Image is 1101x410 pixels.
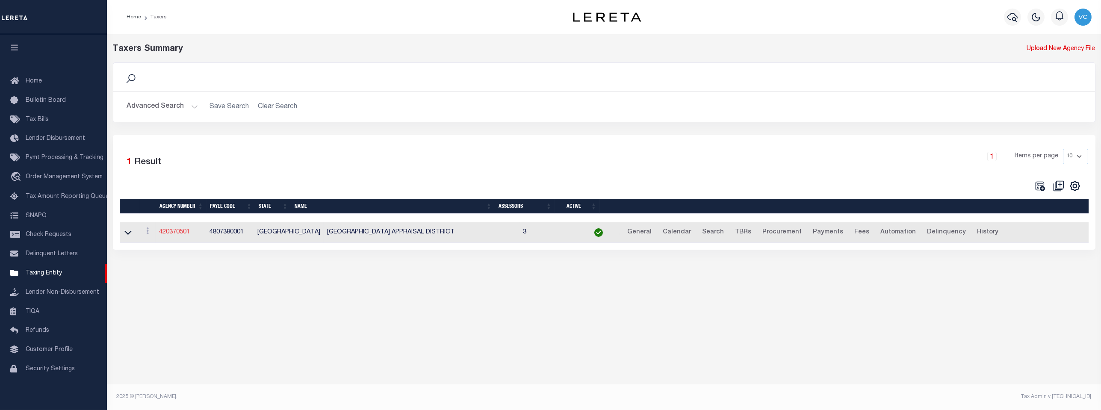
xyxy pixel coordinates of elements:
span: Order Management System [26,174,103,180]
li: Taxers [141,13,167,21]
span: Tax Bills [26,117,49,123]
span: Security Settings [26,366,75,372]
a: Payments [809,226,847,239]
th: Payee Code: activate to sort column ascending [207,199,255,214]
div: Tax Admin v.[TECHNICAL_ID] [611,393,1092,401]
td: [GEOGRAPHIC_DATA] [254,222,324,243]
a: Home [127,15,141,20]
div: Taxers Summary [113,43,847,56]
a: Automation [877,226,920,239]
span: Customer Profile [26,347,73,353]
a: Fees [850,226,873,239]
th: Assessors: activate to sort column ascending [495,199,555,214]
a: Upload New Agency File [1027,44,1095,54]
span: Lender Disbursement [26,136,85,142]
th: Agency Number: activate to sort column ascending [156,199,207,214]
span: Items per page [1015,152,1059,161]
label: Result [135,156,162,169]
button: Advanced Search [127,98,198,115]
img: logo-dark.svg [573,12,641,22]
div: 2025 © [PERSON_NAME]. [110,393,604,401]
span: Bulletin Board [26,97,66,103]
a: TBRs [731,226,755,239]
span: 1 [127,158,132,167]
img: check-icon-green.svg [594,228,603,237]
a: Delinquency [923,226,970,239]
td: 3 [520,222,577,243]
span: Delinquent Letters [26,251,78,257]
span: Refunds [26,327,49,333]
td: [GEOGRAPHIC_DATA] APPRAISAL DISTRICT [324,222,520,243]
span: Check Requests [26,232,71,238]
span: TIQA [26,308,39,314]
th: State: activate to sort column ascending [255,199,291,214]
th: Active: activate to sort column ascending [555,199,600,214]
span: Tax Amount Reporting Queue [26,194,109,200]
a: Procurement [759,226,806,239]
a: General [623,226,655,239]
td: 4807380001 [206,222,254,243]
th: Name: activate to sort column ascending [291,199,495,214]
span: Taxing Entity [26,270,62,276]
span: SNAPQ [26,212,47,218]
i: travel_explore [10,172,24,183]
a: Calendar [659,226,695,239]
a: 1 [987,152,997,161]
span: Home [26,78,42,84]
img: svg+xml;base64,PHN2ZyB4bWxucz0iaHR0cDovL3d3dy53My5vcmcvMjAwMC9zdmciIHBvaW50ZXItZXZlbnRzPSJub25lIi... [1074,9,1092,26]
span: Pymt Processing & Tracking [26,155,103,161]
a: History [973,226,1002,239]
a: Search [698,226,728,239]
a: 420370501 [159,229,190,235]
span: Lender Non-Disbursement [26,289,99,295]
